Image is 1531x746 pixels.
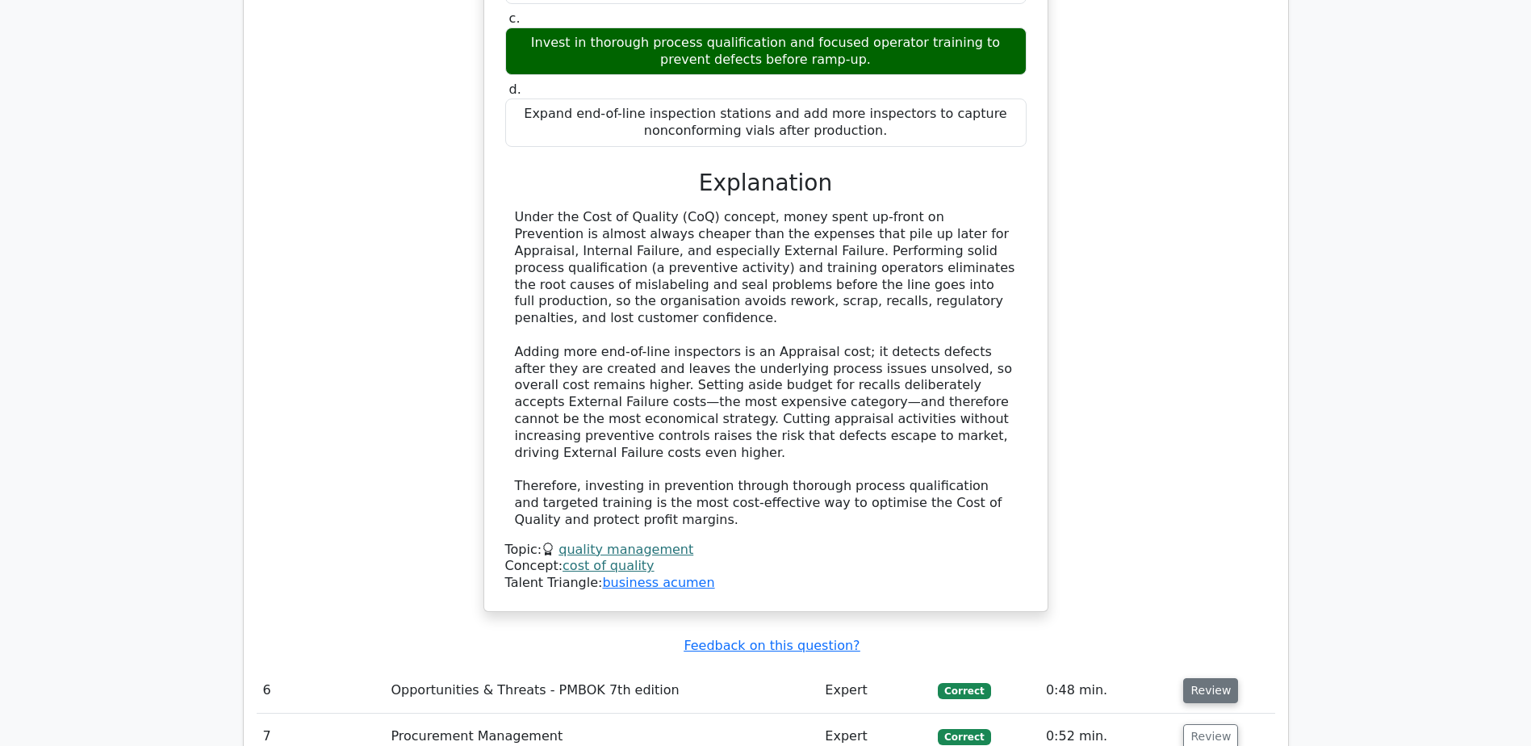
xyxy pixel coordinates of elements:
div: Expand end-of-line inspection stations and add more inspectors to capture nonconforming vials aft... [505,98,1027,147]
span: c. [509,10,521,26]
td: 6 [257,668,385,714]
div: Topic: [505,542,1027,559]
span: Correct [938,729,990,745]
button: Review [1183,678,1238,703]
td: Expert [818,668,931,714]
div: Concept: [505,558,1027,575]
td: 0:48 min. [1039,668,1178,714]
div: Under the Cost of Quality (CoQ) concept, money spent up-front on Prevention is almost always chea... [515,209,1017,528]
a: quality management [558,542,693,557]
td: Opportunities & Threats - PMBOK 7th edition [384,668,818,714]
span: Correct [938,683,990,699]
div: Invest in thorough process qualification and focused operator training to prevent defects before ... [505,27,1027,76]
a: Feedback on this question? [684,638,860,653]
a: business acumen [602,575,714,590]
a: cost of quality [563,558,655,573]
h3: Explanation [515,170,1017,197]
div: Talent Triangle: [505,542,1027,592]
span: d. [509,82,521,97]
